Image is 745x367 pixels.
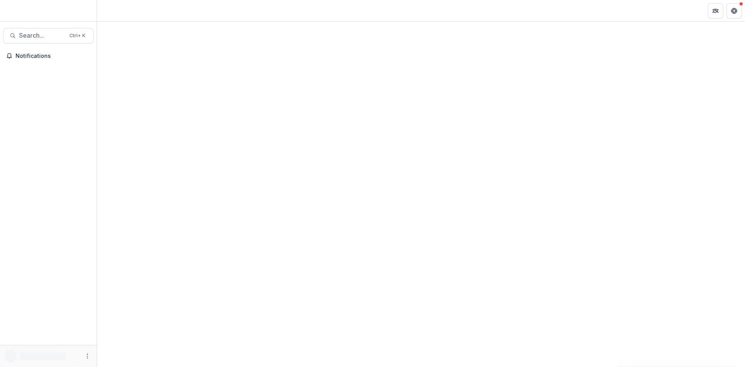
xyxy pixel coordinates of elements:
[726,3,742,19] button: Get Help
[68,31,87,40] div: Ctrl + K
[100,5,133,16] nav: breadcrumb
[3,50,94,62] button: Notifications
[3,28,94,43] button: Search...
[708,3,723,19] button: Partners
[83,351,92,361] button: More
[16,53,90,59] span: Notifications
[19,32,65,39] span: Search...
